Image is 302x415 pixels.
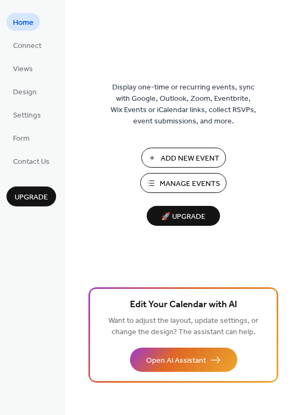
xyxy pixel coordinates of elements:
[147,206,220,226] button: 🚀 Upgrade
[146,355,206,366] span: Open AI Assistant
[6,82,43,100] a: Design
[13,17,33,29] span: Home
[140,173,226,193] button: Manage Events
[15,192,48,203] span: Upgrade
[153,210,214,224] span: 🚀 Upgrade
[108,314,258,340] span: Want to adjust the layout, update settings, or change the design? The assistant can help.
[6,36,48,54] a: Connect
[141,148,226,168] button: Add New Event
[6,106,47,123] a: Settings
[160,178,220,190] span: Manage Events
[161,153,219,164] span: Add New Event
[6,129,36,147] a: Form
[13,133,30,144] span: Form
[13,87,37,98] span: Design
[6,13,40,31] a: Home
[13,40,42,52] span: Connect
[6,59,39,77] a: Views
[13,110,41,121] span: Settings
[6,152,56,170] a: Contact Us
[130,348,237,372] button: Open AI Assistant
[13,156,50,168] span: Contact Us
[13,64,33,75] span: Views
[111,82,256,127] span: Display one-time or recurring events, sync with Google, Outlook, Zoom, Eventbrite, Wix Events or ...
[130,298,237,313] span: Edit Your Calendar with AI
[6,186,56,206] button: Upgrade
